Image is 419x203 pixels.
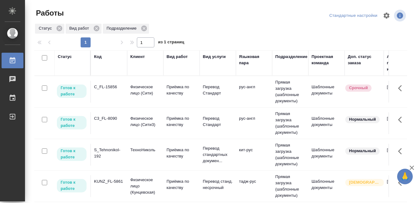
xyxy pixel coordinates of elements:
span: из 1 страниц [158,38,184,47]
p: ТехноНиколь [130,147,160,153]
td: Шаблонные документы [308,175,345,197]
p: Приёмка по качеству [167,84,197,96]
div: Вид услуги [203,54,226,60]
p: Нормальный [349,116,376,123]
div: Подразделение [103,24,149,34]
p: Готов к работе [61,148,83,160]
div: Исполнитель может приступить к работе [56,147,87,162]
div: KUNZ_FL-5861 [94,178,124,185]
div: Клиент [130,54,145,60]
p: Приёмка по качеству [167,147,197,159]
p: Перевод Стандарт [203,115,233,128]
p: Перевод Стандарт [203,84,233,96]
p: Физическое лицо (Кунцевская) [130,177,160,196]
div: Код [94,54,102,60]
div: Исполнитель может приступить к работе [56,84,87,99]
div: S_Tehnonikol-192 [94,147,124,159]
button: 🙏 [397,169,413,184]
td: Прямая загрузка (шаблонные документы) [272,139,308,170]
td: рус-англ [236,112,272,134]
td: Прямая загрузка (шаблонные документы) [272,76,308,107]
p: Готов к работе [61,116,83,129]
div: Проектная команда [312,54,342,66]
button: Здесь прячутся важные кнопки [394,175,409,190]
td: кит-рус [236,144,272,166]
div: Статус [58,54,72,60]
div: Исполнитель может приступить к работе [56,115,87,130]
p: Перевод стандартных докумен... [203,145,233,164]
div: Подразделение [275,54,307,60]
p: [DEMOGRAPHIC_DATA] [349,179,380,186]
td: Шаблонные документы [308,144,345,166]
button: Здесь прячутся важные кнопки [394,144,409,159]
td: Прямая загрузка (шаблонные документы) [272,171,308,202]
div: Вид работ [66,24,102,34]
div: split button [328,11,379,21]
button: Здесь прячутся важные кнопки [394,81,409,96]
td: Прямая загрузка (шаблонные документы) [272,108,308,139]
div: Языковая пара [239,54,269,66]
div: Автор последнего изменения [387,54,417,72]
div: Вид работ [167,54,188,60]
td: Шаблонные документы [308,81,345,103]
p: Физическое лицо (Сити3) [130,115,160,128]
p: Готов к работе [61,179,83,192]
p: Нормальный [349,148,376,154]
td: Шаблонные документы [308,112,345,134]
p: Приёмка по качеству [167,178,197,191]
button: Здесь прячутся важные кнопки [394,112,409,127]
span: Работы [34,8,64,18]
td: тадж-рус [236,175,272,197]
div: Исполнитель может приступить к работе [56,178,87,193]
p: Срочный [349,85,368,91]
p: Подразделение [107,25,139,31]
td: рус-англ [236,81,272,103]
div: C_FL-15856 [94,84,124,90]
span: Посмотреть информацию [394,10,407,22]
span: 🙏 [400,170,410,183]
p: Вид работ [69,25,91,31]
p: Физическое лицо (Сити) [130,84,160,96]
div: Статус [35,24,64,34]
p: Перевод станд. несрочный [203,178,233,191]
div: C3_FL-8090 [94,115,124,122]
span: Настроить таблицу [379,8,394,23]
p: Статус [39,25,54,31]
p: Приёмка по качеству [167,115,197,128]
p: Готов к работе [61,85,83,97]
div: Доп. статус заказа [348,54,381,66]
